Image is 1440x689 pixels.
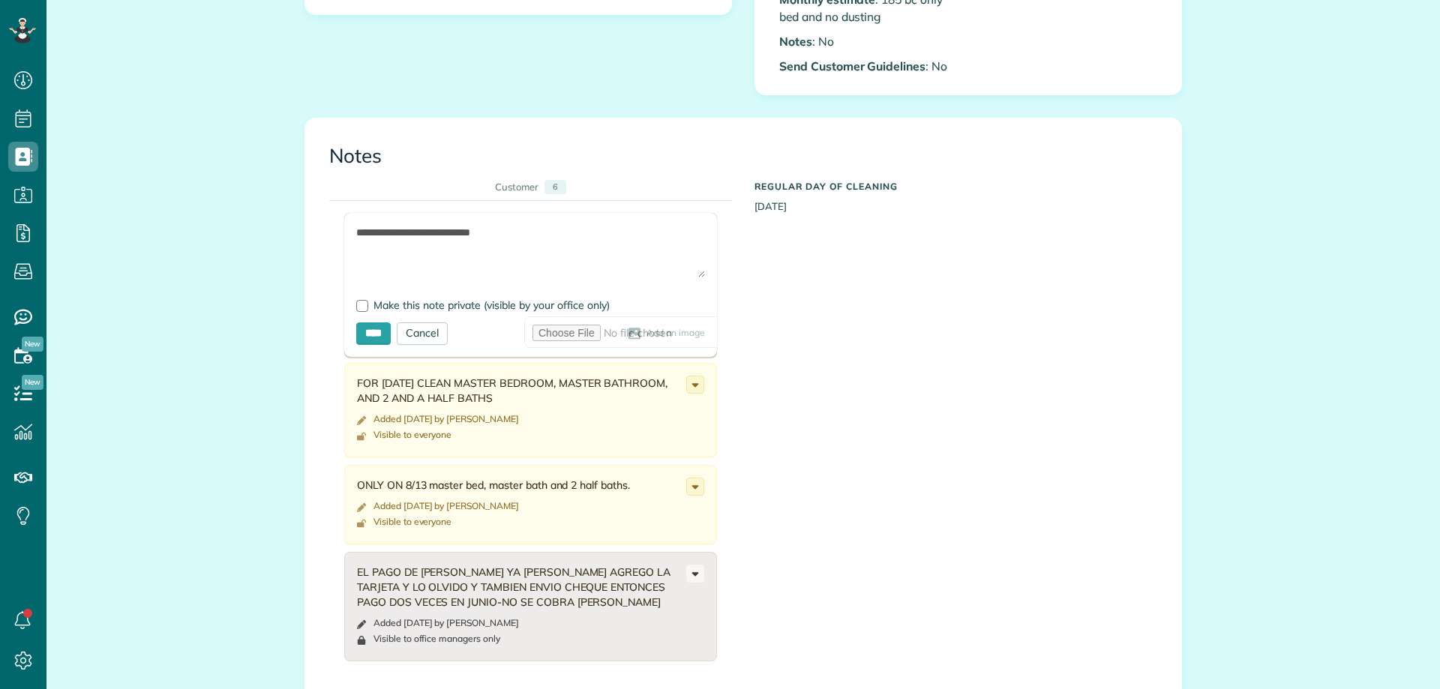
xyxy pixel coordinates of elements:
[373,500,519,511] time: Added [DATE] by [PERSON_NAME]
[373,298,610,312] span: Make this note private (visible by your office only)
[373,516,451,528] div: Visible to everyone
[779,34,812,49] b: Notes
[357,478,686,493] div: ONLY ON 8/13 master bed, master bath and 2 half baths.
[357,565,686,610] div: EL PAGO DE [PERSON_NAME] YA [PERSON_NAME] AGREGO LA TARJETA Y LO OLVIDO Y TAMBIEN ENVIO CHEQUE EN...
[373,617,519,628] time: Added [DATE] by [PERSON_NAME]
[743,174,1168,213] div: [DATE]
[397,322,448,345] div: Cancel
[754,181,1157,191] h5: Regular day of cleaning
[373,429,451,441] div: Visible to everyone
[779,58,925,73] b: Send Customer Guidelines
[779,33,957,50] p: : No
[779,58,957,75] p: : No
[22,375,43,390] span: New
[373,413,519,424] time: Added [DATE] by [PERSON_NAME]
[544,180,566,194] div: 6
[329,145,1157,167] h3: Notes
[373,633,500,645] div: Visible to office managers only
[495,180,538,194] div: Customer
[22,337,43,352] span: New
[357,376,686,406] div: FOR [DATE] CLEAN MASTER BEDROOM, MASTER BATHROOM, AND 2 AND A HALF BATHS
